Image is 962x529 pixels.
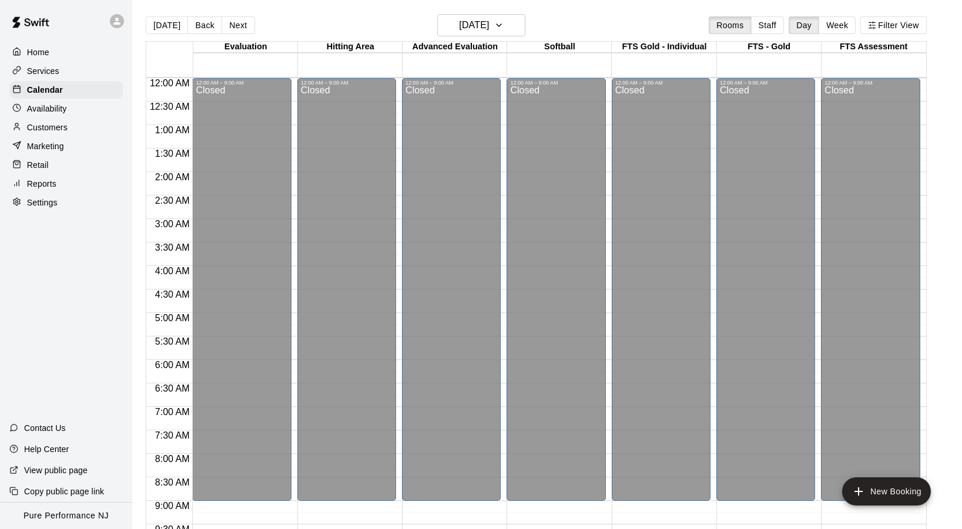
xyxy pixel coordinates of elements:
h6: [DATE] [459,17,489,33]
div: Closed [510,86,602,505]
p: Marketing [27,140,64,152]
div: 12:00 AM – 9:00 AM [196,80,287,86]
span: 8:30 AM [152,477,193,487]
div: Closed [615,86,707,505]
p: Contact Us [24,422,66,434]
div: Hitting Area [298,42,403,53]
div: 12:00 AM – 9:00 AM: Closed [821,78,920,501]
button: Week [819,16,856,34]
p: Settings [27,197,58,208]
span: 4:30 AM [152,289,193,299]
span: 9:00 AM [152,501,193,511]
button: Filter View [860,16,926,34]
button: Back [187,16,222,34]
div: FTS Assessment [822,42,926,53]
span: 1:30 AM [152,149,193,159]
p: Pure Performance NJ [24,510,109,522]
span: 12:30 AM [147,102,193,112]
div: 12:00 AM – 9:00 AM: Closed [716,78,815,501]
a: Reports [9,175,123,193]
div: 12:00 AM – 9:00 AM [720,80,812,86]
span: 6:30 AM [152,383,193,393]
a: Settings [9,194,123,211]
p: Customers [27,122,68,133]
a: Retail [9,156,123,174]
div: 12:00 AM – 9:00 AM [405,80,497,86]
button: Day [789,16,819,34]
span: 12:00 AM [147,78,193,88]
div: Closed [196,86,287,505]
div: 12:00 AM – 9:00 AM: Closed [192,78,291,501]
a: Customers [9,119,123,136]
button: [DATE] [146,16,188,34]
div: 12:00 AM – 9:00 AM [510,80,602,86]
p: Home [27,46,49,58]
span: 5:00 AM [152,313,193,323]
span: 4:00 AM [152,266,193,276]
p: Copy public page link [24,486,104,497]
span: 3:30 AM [152,242,193,252]
div: 12:00 AM – 9:00 AM [615,80,707,86]
div: 12:00 AM – 9:00 AM: Closed [402,78,501,501]
span: 8:00 AM [152,454,193,464]
div: 12:00 AM – 9:00 AM: Closed [612,78,710,501]
span: 7:00 AM [152,407,193,417]
p: Services [27,65,59,77]
div: Closed [301,86,393,505]
div: Closed [824,86,916,505]
div: 12:00 AM – 9:00 AM [301,80,393,86]
a: Home [9,43,123,61]
button: [DATE] [437,14,525,36]
a: Availability [9,100,123,117]
a: Services [9,62,123,80]
span: 2:30 AM [152,196,193,205]
span: 5:30 AM [152,336,193,346]
p: Help Center [24,443,69,455]
div: FTS Gold - Individual [612,42,716,53]
div: 12:00 AM – 9:00 AM: Closed [297,78,396,501]
div: FTS - Gold [717,42,822,53]
button: add [842,477,931,506]
p: Calendar [27,84,63,96]
span: 2:00 AM [152,172,193,182]
span: 7:30 AM [152,430,193,440]
span: 3:00 AM [152,219,193,229]
p: View public page [24,464,88,476]
a: Marketing [9,137,123,155]
button: Staff [751,16,785,34]
div: 12:00 AM – 9:00 AM [824,80,916,86]
a: Calendar [9,81,123,99]
button: Next [222,16,254,34]
div: 12:00 AM – 9:00 AM: Closed [507,78,605,501]
div: Softball [507,42,612,53]
span: 6:00 AM [152,360,193,370]
span: 1:00 AM [152,125,193,135]
div: Closed [405,86,497,505]
div: Closed [720,86,812,505]
button: Rooms [709,16,751,34]
p: Reports [27,178,56,190]
p: Availability [27,103,67,114]
p: Retail [27,159,49,171]
div: Advanced Evaluation [403,42,507,53]
div: Evaluation [193,42,298,53]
